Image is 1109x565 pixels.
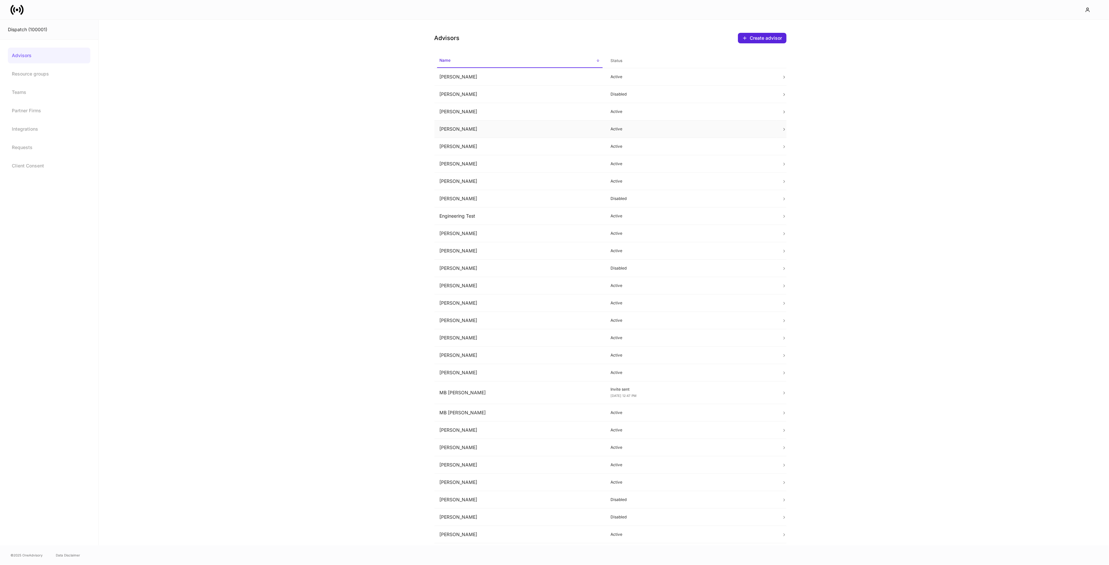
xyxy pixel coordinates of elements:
[434,155,606,173] td: [PERSON_NAME]
[434,294,606,312] td: [PERSON_NAME]
[8,158,90,174] a: Client Consent
[434,173,606,190] td: [PERSON_NAME]
[610,387,771,392] p: Invite sent
[434,381,606,404] td: MB [PERSON_NAME]
[608,54,774,68] span: Status
[610,126,771,132] p: Active
[8,84,90,100] a: Teams
[610,427,771,433] p: Active
[434,456,606,474] td: [PERSON_NAME]
[434,120,606,138] td: [PERSON_NAME]
[440,57,451,63] h6: Name
[610,353,771,358] p: Active
[610,410,771,415] p: Active
[8,140,90,155] a: Requests
[610,480,771,485] p: Active
[434,225,606,242] td: [PERSON_NAME]
[610,532,771,537] p: Active
[610,196,771,201] p: Disabled
[8,121,90,137] a: Integrations
[434,277,606,294] td: [PERSON_NAME]
[434,207,606,225] td: Engineering Test
[434,364,606,381] td: [PERSON_NAME]
[434,526,606,543] td: [PERSON_NAME]
[434,103,606,120] td: [PERSON_NAME]
[434,422,606,439] td: [PERSON_NAME]
[610,497,771,502] p: Disabled
[610,74,771,79] p: Active
[610,445,771,450] p: Active
[8,66,90,82] a: Resource groups
[434,190,606,207] td: [PERSON_NAME]
[434,34,460,42] h4: Advisors
[8,48,90,63] a: Advisors
[610,92,771,97] p: Disabled
[610,266,771,271] p: Disabled
[610,283,771,288] p: Active
[434,329,606,347] td: [PERSON_NAME]
[610,213,771,219] p: Active
[434,404,606,422] td: MB [PERSON_NAME]
[11,553,43,558] span: © 2025 OneAdvisory
[56,553,80,558] a: Data Disclaimer
[434,509,606,526] td: [PERSON_NAME]
[8,103,90,119] a: Partner Firms
[434,347,606,364] td: [PERSON_NAME]
[610,109,771,114] p: Active
[434,260,606,277] td: [PERSON_NAME]
[610,144,771,149] p: Active
[610,300,771,306] p: Active
[434,138,606,155] td: [PERSON_NAME]
[738,33,787,43] button: Create advisor
[610,462,771,467] p: Active
[610,335,771,340] p: Active
[750,35,782,41] div: Create advisor
[434,439,606,456] td: [PERSON_NAME]
[610,179,771,184] p: Active
[610,394,636,398] span: [DATE] 12:47 PM
[434,543,606,561] td: [PERSON_NAME]
[8,26,90,33] div: Dispatch (100001)
[610,231,771,236] p: Active
[434,68,606,86] td: [PERSON_NAME]
[434,312,606,329] td: [PERSON_NAME]
[610,248,771,253] p: Active
[610,161,771,166] p: Active
[434,242,606,260] td: [PERSON_NAME]
[610,57,622,64] h6: Status
[610,318,771,323] p: Active
[434,86,606,103] td: [PERSON_NAME]
[610,370,771,375] p: Active
[437,54,603,68] span: Name
[434,491,606,509] td: [PERSON_NAME]
[434,474,606,491] td: [PERSON_NAME]
[610,514,771,520] p: Disabled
